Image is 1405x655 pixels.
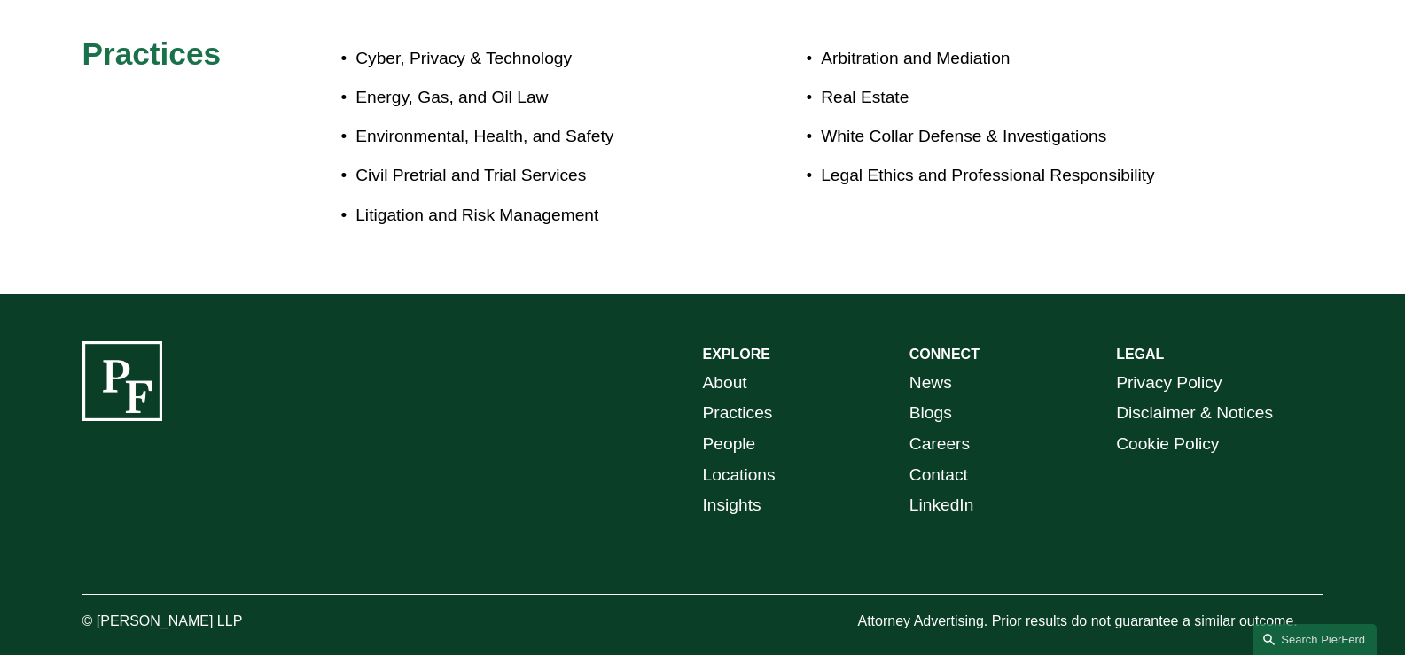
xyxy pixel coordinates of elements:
[355,82,702,113] p: Energy, Gas, and Oil Law
[909,460,968,491] a: Contact
[909,429,970,460] a: Careers
[1116,368,1222,399] a: Privacy Policy
[703,347,770,362] strong: EXPLORE
[703,429,756,460] a: People
[821,160,1220,191] p: Legal Ethics and Professional Responsibility
[909,347,980,362] strong: CONNECT
[1116,429,1219,460] a: Cookie Policy
[821,43,1220,74] p: Arbitration and Mediation
[909,490,974,521] a: LinkedIn
[703,368,747,399] a: About
[703,398,773,429] a: Practices
[909,368,952,399] a: News
[355,121,702,152] p: Environmental, Health, and Safety
[1116,347,1164,362] strong: LEGAL
[355,160,702,191] p: Civil Pretrial and Trial Services
[82,36,222,71] span: Practices
[703,460,776,491] a: Locations
[821,121,1220,152] p: White Collar Defense & Investigations
[821,82,1220,113] p: Real Estate
[355,200,702,231] p: Litigation and Risk Management
[355,43,702,74] p: Cyber, Privacy & Technology
[703,490,761,521] a: Insights
[82,609,341,635] p: © [PERSON_NAME] LLP
[1253,624,1377,655] a: Search this site
[1116,398,1273,429] a: Disclaimer & Notices
[857,609,1323,635] p: Attorney Advertising. Prior results do not guarantee a similar outcome.
[909,398,952,429] a: Blogs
